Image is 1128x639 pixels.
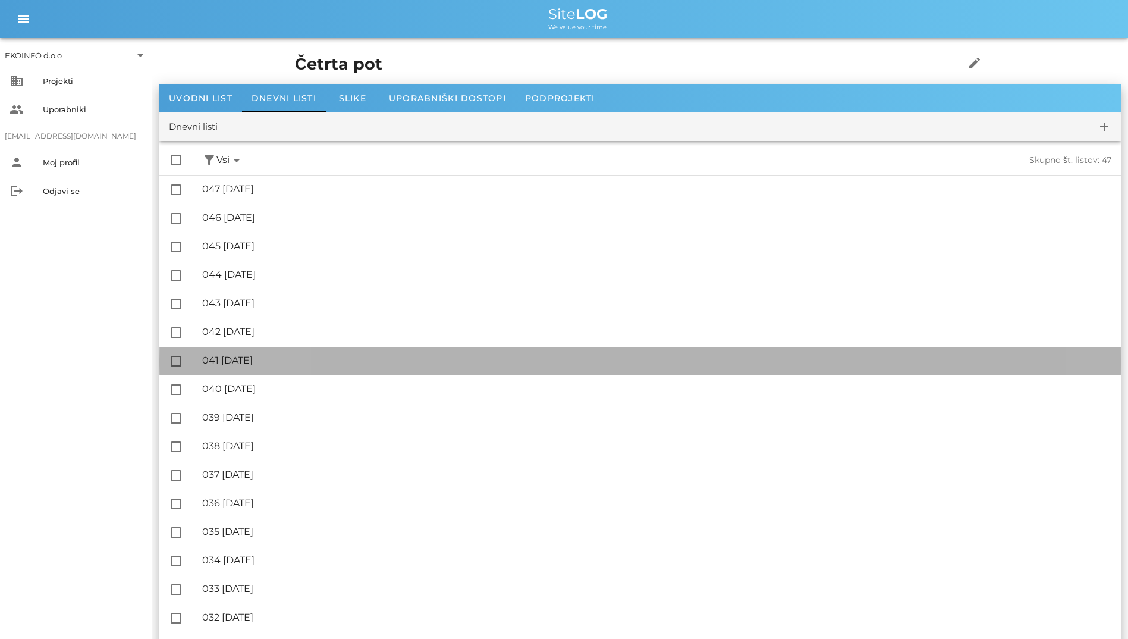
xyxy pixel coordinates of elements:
[202,355,1111,366] div: 041 [DATE]
[10,184,24,198] i: logout
[252,93,316,104] span: Dnevni listi
[5,46,147,65] div: EKOINFO d.o.o
[43,186,143,196] div: Odjavi se
[202,383,1111,394] div: 040 [DATE]
[339,93,366,104] span: Slike
[169,93,232,104] span: Uvodni list
[17,12,31,26] i: menu
[43,76,143,86] div: Projekti
[525,93,595,104] span: Podprojekti
[202,469,1111,480] div: 037 [DATE]
[202,212,1111,223] div: 046 [DATE]
[389,93,506,104] span: Uporabniški dostopi
[169,120,218,134] div: Dnevni listi
[202,555,1111,566] div: 034 [DATE]
[43,158,143,167] div: Moj profil
[202,440,1111,452] div: 038 [DATE]
[5,50,62,61] div: EKOINFO d.o.o
[216,153,244,168] span: Vsi
[548,5,608,23] span: Site
[1097,120,1111,134] i: add
[202,583,1111,594] div: 033 [DATE]
[295,52,928,77] h1: Četrta pot
[202,612,1111,623] div: 032 [DATE]
[202,240,1111,252] div: 045 [DATE]
[202,297,1111,309] div: 043 [DATE]
[202,153,216,168] button: filter_alt
[678,155,1112,165] div: Skupno št. listov: 47
[10,102,24,117] i: people
[10,74,24,88] i: business
[202,326,1111,337] div: 042 [DATE]
[967,56,982,70] i: edit
[133,48,147,62] i: arrow_drop_down
[1069,582,1128,639] div: Pripomoček za klepet
[10,155,24,170] i: person
[202,412,1111,423] div: 039 [DATE]
[202,526,1111,537] div: 035 [DATE]
[548,23,608,31] span: We value your time.
[202,183,1111,195] div: 047 [DATE]
[230,154,244,168] i: arrow_drop_down
[43,105,143,114] div: Uporabniki
[202,269,1111,280] div: 044 [DATE]
[202,497,1111,509] div: 036 [DATE]
[576,5,608,23] b: LOG
[1069,582,1128,639] iframe: Chat Widget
